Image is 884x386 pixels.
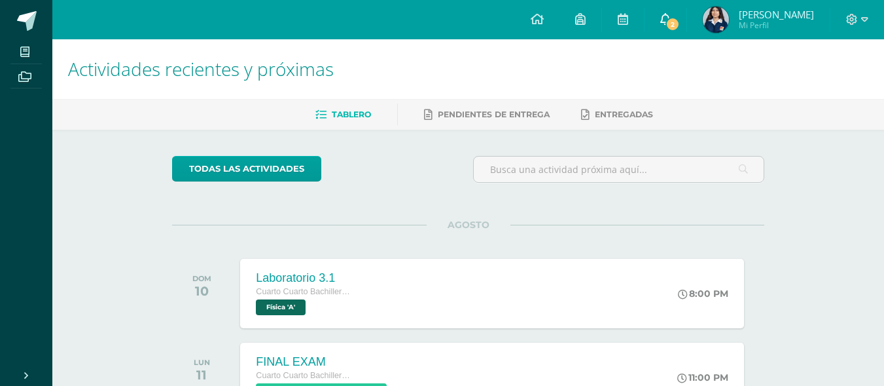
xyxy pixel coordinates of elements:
[256,371,354,380] span: Cuarto Cuarto Bachillerato en Ciencias y Letras
[332,109,371,119] span: Tablero
[194,367,210,383] div: 11
[172,156,321,182] a: todas las Actividades
[256,299,306,315] span: Física 'A'
[739,8,814,21] span: [PERSON_NAME]
[665,17,680,31] span: 2
[581,104,653,125] a: Entregadas
[677,372,728,383] div: 11:00 PM
[678,288,728,299] div: 8:00 PM
[424,104,550,125] a: Pendientes de entrega
[194,358,210,367] div: LUN
[739,20,814,31] span: Mi Perfil
[474,157,764,182] input: Busca una actividad próxima aquí...
[192,283,211,299] div: 10
[438,109,550,119] span: Pendientes de entrega
[703,7,729,33] img: 78a612ffa80f133576c7b4c73ea06256.png
[256,287,354,296] span: Cuarto Cuarto Bachillerato en Ciencias y Letras
[256,271,354,285] div: Laboratorio 3.1
[256,355,390,369] div: FINAL EXAM
[192,274,211,283] div: DOM
[427,219,510,231] span: AGOSTO
[595,109,653,119] span: Entregadas
[68,56,334,81] span: Actividades recientes y próximas
[315,104,371,125] a: Tablero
